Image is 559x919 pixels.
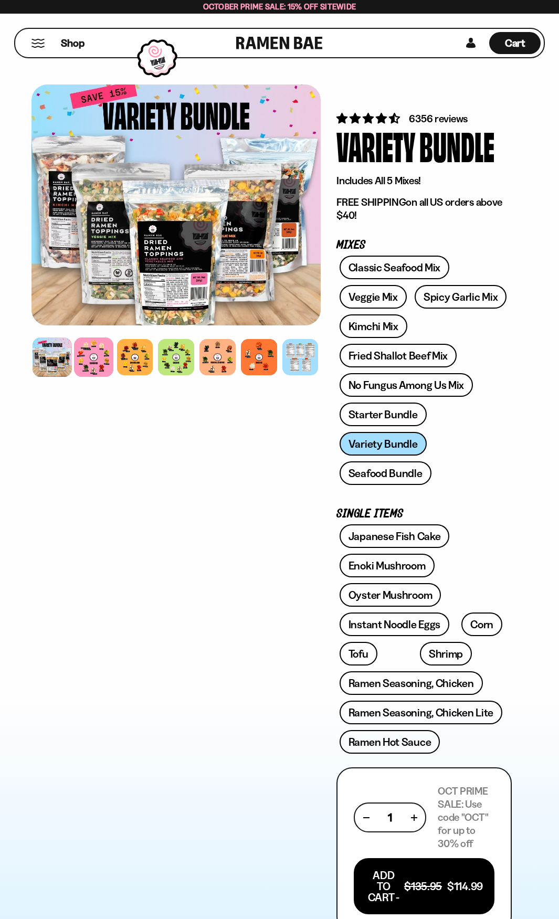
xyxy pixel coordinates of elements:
a: No Fungus Among Us Mix [340,373,473,397]
a: Spicy Garlic Mix [415,285,507,309]
a: Oyster Mushroom [340,583,441,607]
p: Single Items [336,509,512,519]
span: October Prime Sale: 15% off Sitewide [203,2,356,12]
a: Ramen Hot Sauce [340,730,440,754]
span: Shop [61,36,85,50]
a: Ramen Seasoning, Chicken [340,671,483,695]
p: Mixes [336,240,512,250]
p: OCT PRIME SALE: Use code "OCT" for up to 30% off [438,785,494,850]
a: Kimchi Mix [340,314,407,338]
a: Veggie Mix [340,285,407,309]
a: Seafood Bundle [340,461,431,485]
a: Instant Noodle Eggs [340,612,449,636]
p: on all US orders above $40! [336,196,512,222]
div: Cart [489,29,541,57]
p: Includes All 5 Mixes! [336,174,512,187]
a: Classic Seafood Mix [340,256,449,279]
a: Japanese Fish Cake [340,524,450,548]
a: Starter Bundle [340,403,427,426]
span: 1 [388,811,392,824]
a: Shrimp [420,642,472,666]
div: Bundle [419,126,494,165]
span: 4.63 stars [336,112,402,125]
a: Fried Shallot Beef Mix [340,344,457,367]
a: Enoki Mushroom [340,554,435,577]
div: Variety [336,126,415,165]
button: Mobile Menu Trigger [31,39,45,48]
a: Tofu [340,642,377,666]
a: Ramen Seasoning, Chicken Lite [340,701,502,724]
span: 6356 reviews [409,112,468,125]
a: Corn [461,612,502,636]
span: Cart [505,37,525,49]
button: Add To Cart - $135.95 $114.99 [354,858,494,914]
a: Shop [61,32,85,54]
strong: FREE SHIPPING [336,196,406,208]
